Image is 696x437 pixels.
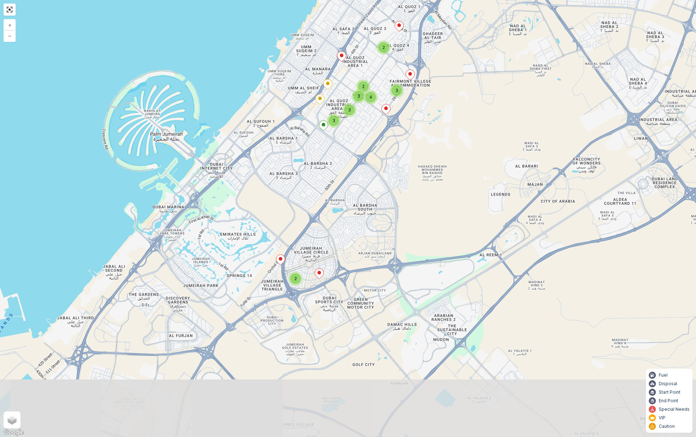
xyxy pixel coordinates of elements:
[390,83,404,98] div: 3
[357,93,360,99] span: 3
[369,94,372,100] span: 4
[352,89,366,103] div: 3
[395,88,398,93] span: 3
[364,90,378,104] div: 4
[332,118,335,123] span: 3
[342,103,357,117] div: 3
[356,80,370,94] div: 2
[348,107,351,113] span: 3
[362,84,365,89] span: 2
[327,114,341,128] div: 3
